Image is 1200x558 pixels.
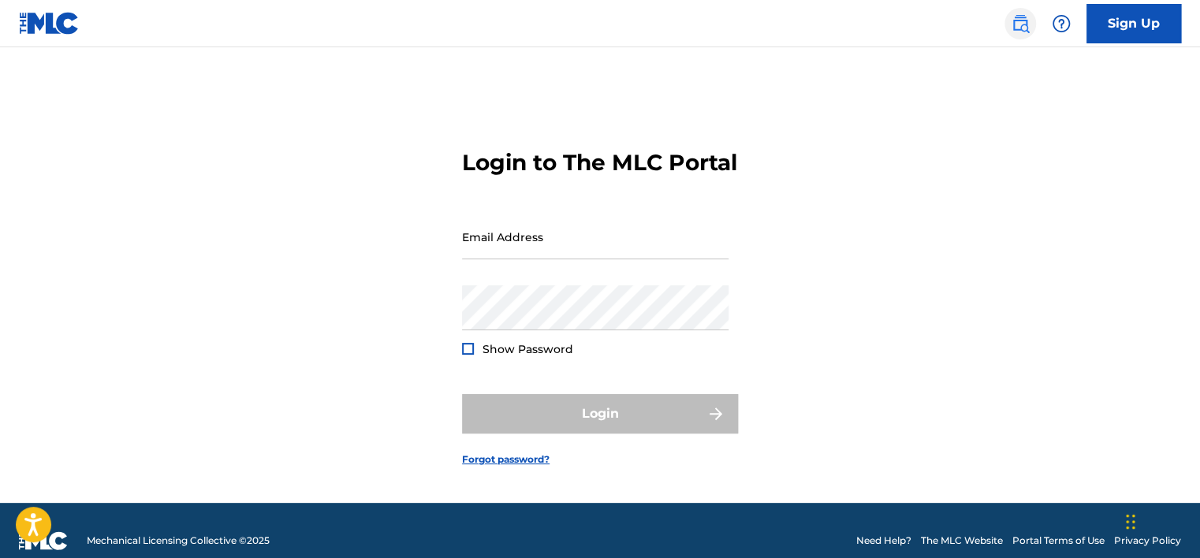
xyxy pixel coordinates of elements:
span: Show Password [483,342,573,356]
iframe: Chat Widget [1121,482,1200,558]
a: Privacy Policy [1114,534,1181,548]
span: Mechanical Licensing Collective © 2025 [87,534,270,548]
img: logo [19,531,68,550]
h3: Login to The MLC Portal [462,149,737,177]
a: Need Help? [856,534,911,548]
a: Portal Terms of Use [1012,534,1105,548]
div: টেনে আনুন [1126,498,1135,545]
img: help [1052,14,1071,33]
a: The MLC Website [921,534,1003,548]
div: চ্যাট উইজেট [1121,482,1200,558]
a: Forgot password? [462,452,550,467]
a: Public Search [1004,8,1036,39]
img: MLC Logo [19,12,80,35]
a: Sign Up [1086,4,1181,43]
div: Help [1045,8,1077,39]
img: search [1011,14,1030,33]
